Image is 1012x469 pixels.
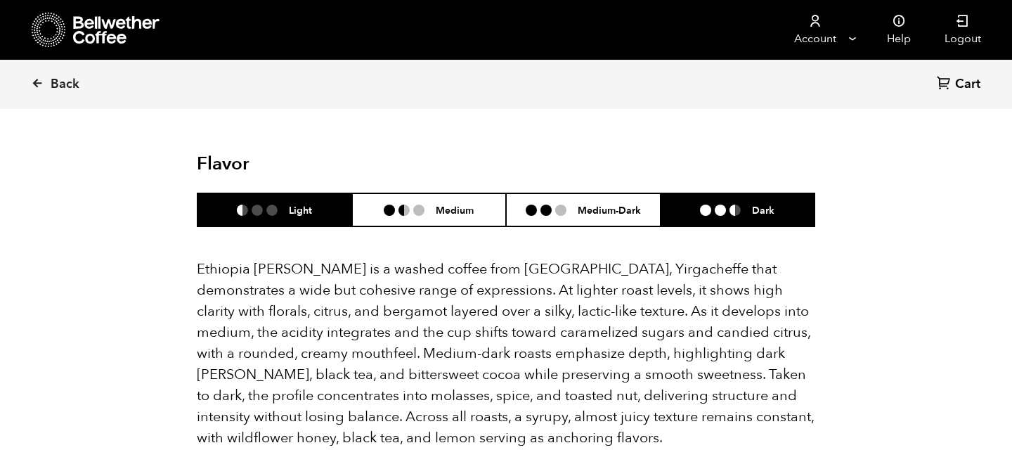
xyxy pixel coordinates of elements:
span: Cart [955,76,980,93]
h6: Medium [436,204,474,216]
h6: Dark [752,204,774,216]
h6: Medium-Dark [578,204,641,216]
p: Ethiopia [PERSON_NAME] is a washed coffee from [GEOGRAPHIC_DATA], Yirgacheffe that demonstrates a... [197,259,815,449]
a: Cart [937,75,984,94]
h6: Light [289,204,312,216]
h2: Flavor [197,153,403,175]
span: Back [51,76,79,93]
